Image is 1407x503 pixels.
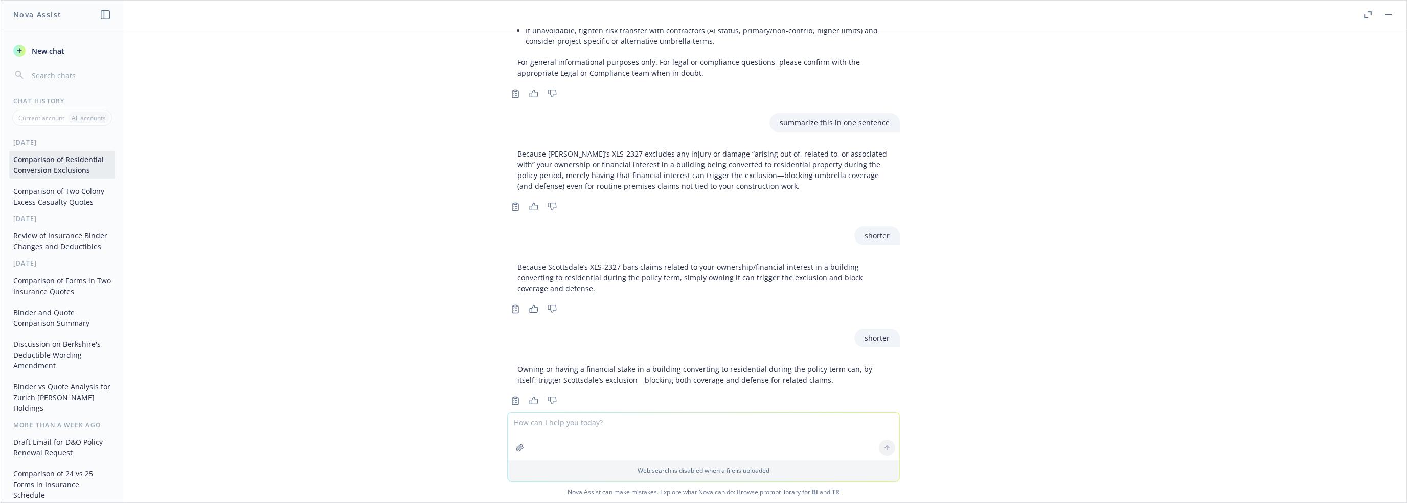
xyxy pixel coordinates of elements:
[13,9,61,20] h1: Nova Assist
[30,68,111,82] input: Search chats
[18,114,64,122] p: Current account
[1,138,123,147] div: [DATE]
[812,488,818,496] a: BI
[514,466,893,475] p: Web search is disabled when a file is uploaded
[780,117,890,128] p: summarize this in one sentence
[5,482,1402,502] span: Nova Assist can make mistakes. Explore what Nova can do: Browse prompt library for and
[511,304,520,314] svg: Copy to clipboard
[517,57,890,78] p: For general informational purposes only. For legal or compliance questions, please confirm with t...
[1,421,123,429] div: More than a week ago
[30,46,64,56] span: New chat
[9,227,115,255] button: Review of Insurance Binder Changes and Deductibles
[517,364,890,385] p: Owning or having a financial stake in a building converting to residential during the policy term...
[9,378,115,417] button: Binder vs Quote Analysis for Zurich [PERSON_NAME] Holdings
[517,148,890,191] p: Because [PERSON_NAME]’s XLS-2327 excludes any injury or damage “arising out of, related to, or as...
[517,261,890,294] p: Because Scottsdale’s XLS‑2327 bars claims related to your ownership/financial interest in a build...
[511,89,520,98] svg: Copy to clipboard
[9,41,115,60] button: New chat
[511,396,520,405] svg: Copy to clipboard
[1,259,123,268] div: [DATE]
[865,230,890,241] p: shorter
[9,304,115,332] button: Binder and Quote Comparison Summary
[9,183,115,210] button: Comparison of Two Colony Excess Casualty Quotes
[511,202,520,211] svg: Copy to clipboard
[9,433,115,461] button: Draft Email for D&O Policy Renewal Request
[1,214,123,223] div: [DATE]
[1,97,123,105] div: Chat History
[72,114,106,122] p: All accounts
[9,272,115,300] button: Comparison of Forms in Two Insurance Quotes
[544,86,560,101] button: Thumbs down
[544,393,560,408] button: Thumbs down
[832,488,839,496] a: TR
[544,200,560,214] button: Thumbs down
[9,336,115,374] button: Discussion on Berkshire's Deductible Wording Amendment
[526,23,890,49] li: If unavoidable, tighten risk transfer with contractors (AI status, primary/non-contrib, higher li...
[544,302,560,316] button: Thumbs down
[9,151,115,179] button: Comparison of Residential Conversion Exclusions
[865,333,890,343] p: shorter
